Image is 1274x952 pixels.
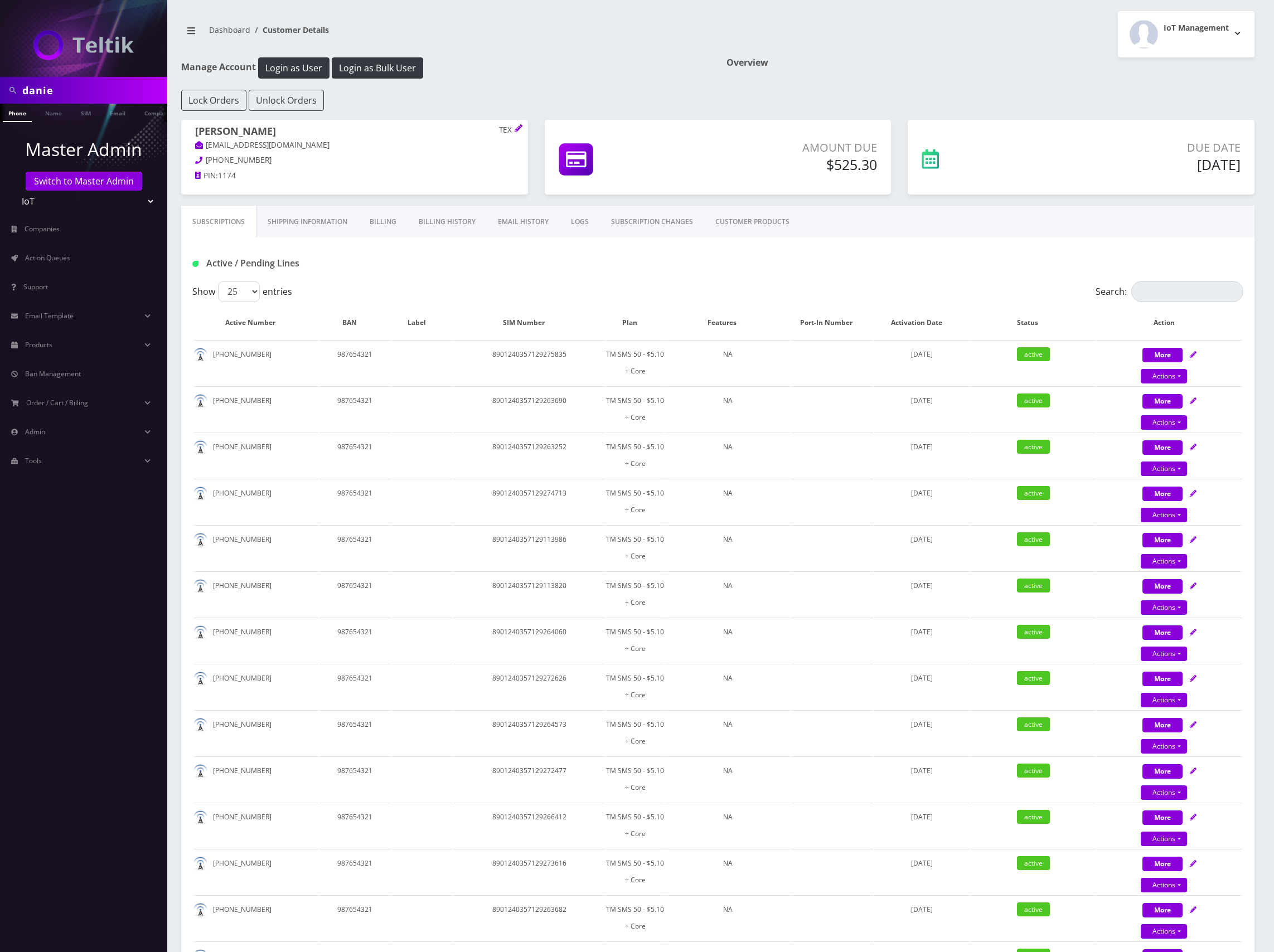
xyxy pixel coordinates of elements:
[698,139,877,156] p: Amount Due
[181,18,710,50] nav: breadcrumb
[911,766,933,775] span: [DATE]
[606,710,664,755] td: TM SMS 50 - $5.10 + Core
[1141,739,1187,754] a: Actions
[25,369,81,378] span: Ban Management
[192,258,531,269] h1: Active / Pending Lines
[1142,440,1183,455] button: More
[454,479,605,524] td: 8901240357129274713
[1141,693,1187,707] a: Actions
[1142,764,1183,779] button: More
[319,571,391,616] td: 987654321
[606,618,664,663] td: TM SMS 50 - $5.10 + Core
[606,479,664,524] td: TM SMS 50 - $5.10 + Core
[3,104,32,122] a: Phone
[25,456,42,465] span: Tools
[606,803,664,848] td: TM SMS 50 - $5.10 + Core
[1017,394,1050,407] span: active
[1017,486,1050,500] span: active
[726,57,1255,68] h1: Overview
[911,396,933,405] span: [DATE]
[181,206,256,238] a: Subscriptions
[195,171,218,182] a: PIN:
[319,340,391,385] td: 987654321
[874,307,970,339] th: Activation Date: activate to sort column ascending
[193,718,207,732] img: default.png
[665,895,790,940] td: NA
[319,386,391,431] td: 987654321
[26,172,142,191] button: Switch to Master Admin
[1141,647,1187,661] a: Actions
[193,479,318,524] td: [PHONE_NUMBER]
[1141,369,1187,383] a: Actions
[499,125,514,135] p: TEX
[332,57,423,79] button: Login as Bulk User
[25,311,74,320] span: Email Template
[1017,717,1050,731] span: active
[193,340,318,385] td: [PHONE_NUMBER]
[193,672,207,686] img: default.png
[193,810,207,824] img: default.png
[606,571,664,616] td: TM SMS 50 - $5.10 + Core
[193,664,318,709] td: [PHONE_NUMBER]
[195,140,330,151] a: [EMAIL_ADDRESS][DOMAIN_NAME]
[791,307,873,339] th: Port-In Number: activate to sort column ascending
[193,571,318,616] td: [PHONE_NUMBER]
[1142,810,1183,825] button: More
[454,618,605,663] td: 8901240357129264060
[218,171,236,181] span: 1174
[911,581,933,590] span: [DATE]
[25,224,60,234] span: Companies
[454,664,605,709] td: 8901240357129272626
[193,857,207,871] img: default.png
[1096,281,1243,302] label: Search:
[1142,672,1183,686] button: More
[193,895,318,940] td: [PHONE_NUMBER]
[454,307,605,339] th: SIM Number: activate to sort column ascending
[1131,281,1243,302] input: Search:
[600,206,704,238] a: SUBSCRIPTION CHANGES
[665,386,790,431] td: NA
[192,281,292,302] label: Show entries
[319,618,391,663] td: 987654321
[454,756,605,802] td: 8901240357129272477
[454,525,605,570] td: 8901240357129113986
[1141,878,1187,892] a: Actions
[1034,139,1241,156] p: Due Date
[1141,508,1187,522] a: Actions
[193,618,318,663] td: [PHONE_NUMBER]
[193,849,318,894] td: [PHONE_NUMBER]
[911,442,933,451] span: [DATE]
[911,673,933,683] span: [DATE]
[319,307,391,339] th: BAN: activate to sort column ascending
[193,433,318,478] td: [PHONE_NUMBER]
[606,525,664,570] td: TM SMS 50 - $5.10 + Core
[665,618,790,663] td: NA
[408,206,487,238] a: Billing History
[193,386,318,431] td: [PHONE_NUMBER]
[1141,785,1187,800] a: Actions
[319,479,391,524] td: 987654321
[193,487,207,501] img: default.png
[1141,415,1187,430] a: Actions
[319,895,391,940] td: 987654321
[665,756,790,802] td: NA
[1017,347,1050,361] span: active
[1142,857,1183,871] button: More
[319,710,391,755] td: 987654321
[40,104,67,121] a: Name
[454,710,605,755] td: 8901240357129264573
[1142,718,1183,732] button: More
[606,340,664,385] td: TM SMS 50 - $5.10 + Core
[606,756,664,802] td: TM SMS 50 - $5.10 + Core
[1017,579,1050,592] span: active
[319,849,391,894] td: 987654321
[1142,579,1183,594] button: More
[25,427,45,436] span: Admin
[1142,348,1183,362] button: More
[1017,671,1050,685] span: active
[193,579,207,593] img: default.png
[256,206,359,238] a: Shipping Information
[392,307,452,339] th: Label: activate to sort column ascending
[181,57,710,79] h1: Manage Account
[1141,554,1187,569] a: Actions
